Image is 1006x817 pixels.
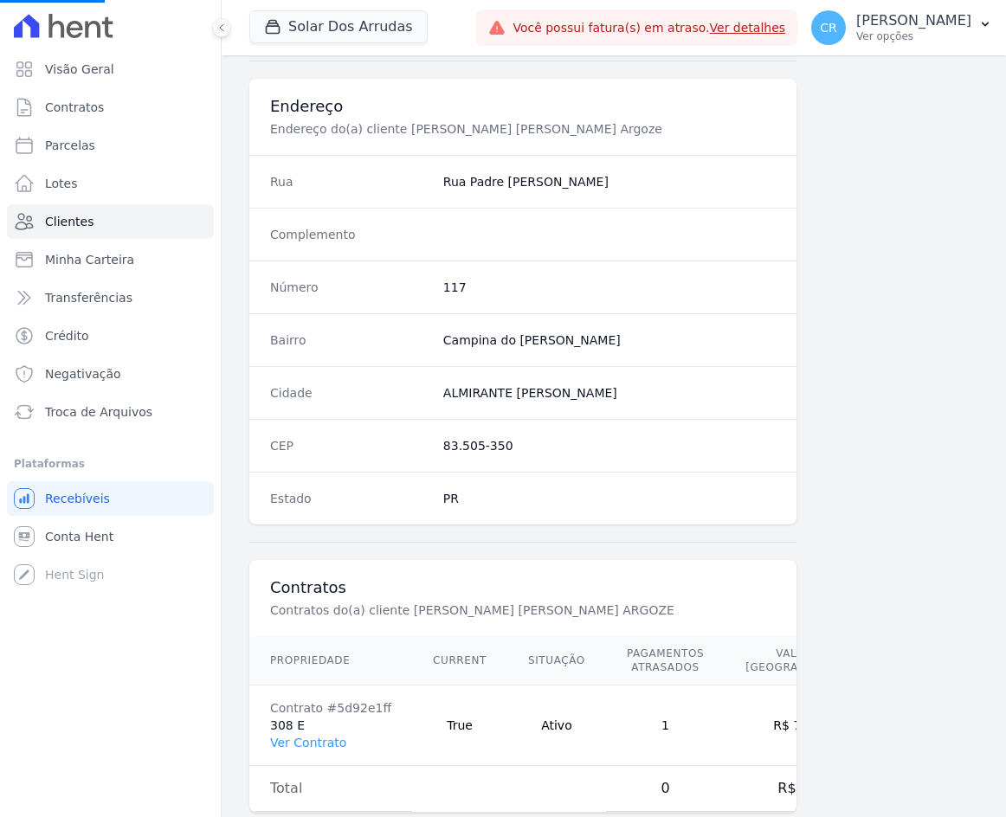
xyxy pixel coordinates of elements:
span: Visão Geral [45,61,114,78]
span: Conta Hent [45,528,113,545]
span: Parcelas [45,137,95,154]
button: CR [PERSON_NAME] Ver opções [797,3,1006,52]
span: Crédito [45,327,89,344]
a: Crédito [7,318,214,353]
h3: Contratos [270,577,776,598]
dd: PR [443,490,776,507]
span: Clientes [45,213,94,230]
h3: Endereço [270,96,776,117]
span: Recebíveis [45,490,110,507]
a: Recebíveis [7,481,214,516]
a: Conta Hent [7,519,214,554]
a: Visão Geral [7,52,214,87]
span: Contratos [45,99,104,116]
span: CR [820,22,837,34]
p: [PERSON_NAME] [856,12,971,29]
th: Situação [507,636,606,685]
p: Endereço do(a) cliente [PERSON_NAME] [PERSON_NAME] Argoze [270,120,776,138]
dd: ALMIRANTE [PERSON_NAME] [443,384,776,402]
td: R$ 0,00 [725,766,884,812]
td: 0 [606,766,725,812]
dt: Número [270,279,429,296]
span: Troca de Arquivos [45,403,152,421]
dt: CEP [270,437,429,454]
th: Valor em [GEOGRAPHIC_DATA] [725,636,884,685]
th: Propriedade [249,636,412,685]
th: Pagamentos Atrasados [606,636,725,685]
a: Lotes [7,166,214,201]
dt: Bairro [270,331,429,349]
span: Você possui fatura(s) em atraso. [513,19,785,37]
dt: Rua [270,173,429,190]
dd: Campina do [PERSON_NAME] [443,331,776,349]
td: Total [249,766,412,812]
div: Plataformas [14,454,207,474]
td: 1 [606,685,725,766]
th: Current [412,636,507,685]
a: Ver Contrato [270,736,346,749]
a: Transferências [7,280,214,315]
a: Contratos [7,90,214,125]
p: Ver opções [856,29,971,43]
dd: 117 [443,279,776,296]
a: Troca de Arquivos [7,395,214,429]
button: Solar Dos Arrudas [249,10,428,43]
a: Parcelas [7,128,214,163]
span: Lotes [45,175,78,192]
span: Negativação [45,365,121,383]
div: Contrato #5d92e1ff [270,699,391,717]
dt: Estado [270,490,429,507]
a: Minha Carteira [7,242,214,277]
dt: Complemento [270,226,429,243]
td: R$ 726,47 [725,685,884,766]
td: True [412,685,507,766]
td: Ativo [507,685,606,766]
span: Minha Carteira [45,251,134,268]
span: Transferências [45,289,132,306]
dd: Rua Padre [PERSON_NAME] [443,173,776,190]
a: Negativação [7,357,214,391]
p: Contratos do(a) cliente [PERSON_NAME] [PERSON_NAME] ARGOZE [270,601,776,619]
td: 308 E [249,685,412,766]
dt: Cidade [270,384,429,402]
dd: 83.505-350 [443,437,776,454]
a: Clientes [7,204,214,239]
a: Ver detalhes [710,21,786,35]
